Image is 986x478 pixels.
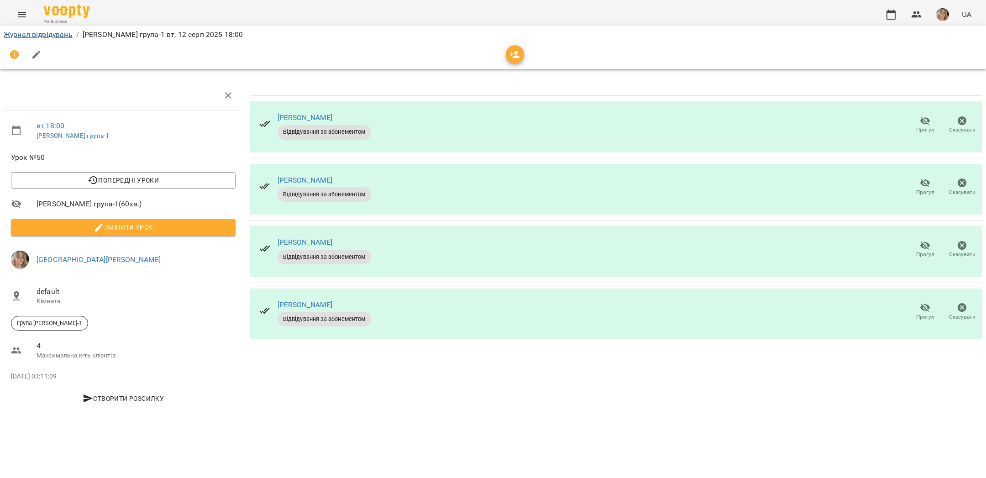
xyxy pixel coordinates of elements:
[944,174,981,200] button: Скасувати
[916,251,934,258] span: Прогул
[37,121,64,130] a: вт , 18:00
[4,30,73,39] a: Журнал відвідувань
[949,189,976,196] span: Скасувати
[4,29,982,40] nav: breadcrumb
[278,113,333,122] a: [PERSON_NAME]
[278,190,371,199] span: Відвідування за абонементом
[278,128,371,136] span: Відвідування за абонементом
[37,297,236,306] p: Кімната
[11,390,236,407] button: Створити розсилку
[278,253,371,261] span: Відвідування за абонементом
[83,29,243,40] p: [PERSON_NAME] група-1 вт, 12 серп 2025 18:00
[278,176,333,184] a: [PERSON_NAME]
[44,5,89,18] img: Voopty Logo
[949,313,976,321] span: Скасувати
[944,112,981,138] button: Скасувати
[44,19,89,25] span: For Business
[936,8,949,21] img: 96e0e92443e67f284b11d2ea48a6c5b1.jpg
[11,219,236,236] button: Змінити урок
[907,237,944,263] button: Прогул
[37,341,236,352] span: 4
[907,174,944,200] button: Прогул
[11,251,29,269] img: 96e0e92443e67f284b11d2ea48a6c5b1.jpg
[37,286,236,297] span: default
[11,319,88,327] span: Група [PERSON_NAME]-1
[11,152,236,163] span: Урок №50
[949,251,976,258] span: Скасувати
[15,393,232,404] span: Створити розсилку
[949,126,976,134] span: Скасувати
[11,172,236,189] button: Попередні уроки
[907,112,944,138] button: Прогул
[18,222,228,233] span: Змінити урок
[944,237,981,263] button: Скасувати
[11,4,33,26] button: Menu
[37,255,161,264] a: [GEOGRAPHIC_DATA][PERSON_NAME]
[916,189,934,196] span: Прогул
[11,372,236,381] p: [DATE] 03:11:09
[11,316,88,331] div: Група [PERSON_NAME]-1
[916,313,934,321] span: Прогул
[278,238,333,247] a: [PERSON_NAME]
[37,132,109,139] a: [PERSON_NAME] група-1
[916,126,934,134] span: Прогул
[37,199,236,210] span: [PERSON_NAME] група-1 ( 60 хв. )
[944,299,981,325] button: Скасувати
[37,351,236,360] p: Максимальна к-ть клієнтів
[278,315,371,323] span: Відвідування за абонементом
[278,300,333,309] a: [PERSON_NAME]
[18,175,228,186] span: Попередні уроки
[962,10,971,19] span: UA
[958,6,975,23] button: UA
[907,299,944,325] button: Прогул
[76,29,79,40] li: /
